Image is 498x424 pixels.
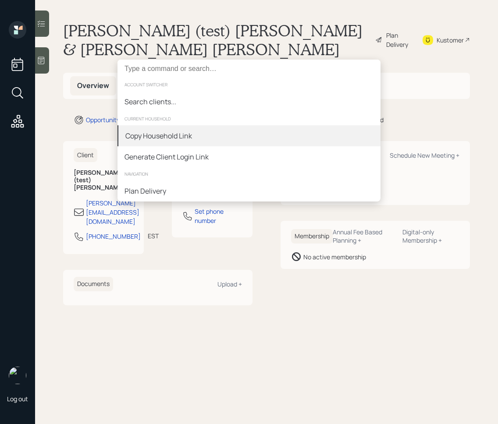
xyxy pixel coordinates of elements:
div: account switcher [117,78,381,91]
input: Type a command or search… [117,60,381,78]
div: Generate Client Login Link [125,152,209,162]
div: Copy Household Link [125,131,192,141]
div: current household [117,112,381,125]
div: Search clients... [125,96,176,107]
div: Plan Delivery [125,186,166,196]
div: navigation [117,167,381,180]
